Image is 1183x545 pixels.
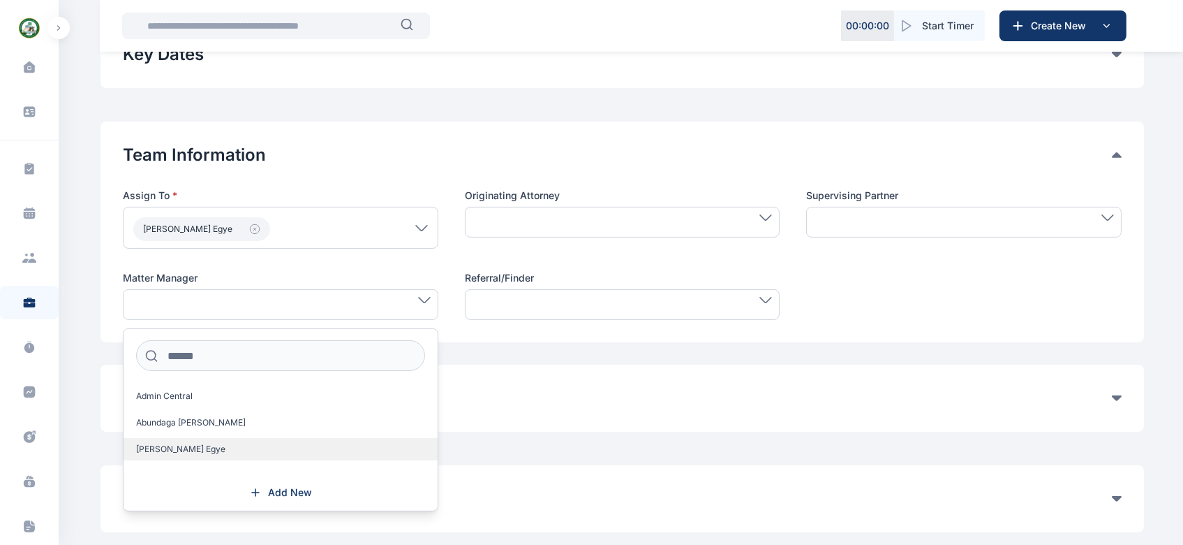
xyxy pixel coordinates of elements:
[123,488,1112,510] button: Billing Information
[465,189,560,203] span: Originating Attorney
[136,391,193,402] span: Admin Central
[123,43,1122,66] div: Key Dates
[123,271,198,285] span: Matter Manager
[123,189,438,203] p: Assign To
[133,217,270,241] button: [PERSON_NAME] Egye
[1025,19,1098,33] span: Create New
[268,486,312,500] span: Add New
[143,224,232,235] span: [PERSON_NAME] Egye
[999,10,1126,41] button: Create New
[136,444,225,455] span: [PERSON_NAME] Egye
[806,189,898,203] span: Supervising Partner
[123,144,1112,166] button: Team Information
[136,417,246,428] span: Abundaga [PERSON_NAME]
[894,10,985,41] button: Start Timer
[123,144,1122,166] div: Team Information
[465,271,534,285] span: Referral/Finder
[123,43,1112,66] button: Key Dates
[248,486,312,500] a: Add New
[123,488,1122,510] div: Billing Information
[123,387,1122,409] div: Other Clients Related to Matter
[123,387,1112,409] button: Other Clients Related to Matter
[846,19,889,33] p: 00 : 00 : 00
[922,19,974,33] span: Start Timer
